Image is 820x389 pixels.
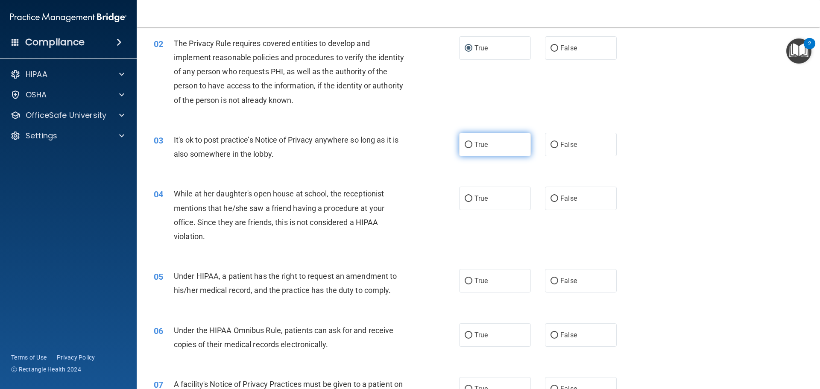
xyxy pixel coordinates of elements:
[11,365,81,374] span: Ⓒ Rectangle Health 2024
[154,189,163,199] span: 04
[465,196,472,202] input: True
[26,69,47,79] p: HIPAA
[465,332,472,339] input: True
[474,277,488,285] span: True
[26,90,47,100] p: OSHA
[154,326,163,336] span: 06
[551,196,558,202] input: False
[10,131,124,141] a: Settings
[465,278,472,284] input: True
[786,38,811,64] button: Open Resource Center, 2 new notifications
[174,326,393,349] span: Under the HIPAA Omnibus Rule, patients can ask for and receive copies of their medical records el...
[560,194,577,202] span: False
[560,277,577,285] span: False
[25,36,85,48] h4: Compliance
[154,39,163,49] span: 02
[26,110,106,120] p: OfficeSafe University
[10,9,126,26] img: PMB logo
[474,331,488,339] span: True
[26,131,57,141] p: Settings
[474,140,488,149] span: True
[551,332,558,339] input: False
[474,194,488,202] span: True
[10,90,124,100] a: OSHA
[154,272,163,282] span: 05
[174,39,404,105] span: The Privacy Rule requires covered entities to develop and implement reasonable policies and proce...
[174,135,398,158] span: It's ok to post practice’s Notice of Privacy anywhere so long as it is also somewhere in the lobby.
[10,110,124,120] a: OfficeSafe University
[154,135,163,146] span: 03
[174,272,397,295] span: Under HIPAA, a patient has the right to request an amendment to his/her medical record, and the p...
[560,140,577,149] span: False
[474,44,488,52] span: True
[10,69,124,79] a: HIPAA
[560,44,577,52] span: False
[551,142,558,148] input: False
[551,45,558,52] input: False
[465,45,472,52] input: True
[174,189,384,241] span: While at her daughter's open house at school, the receptionist mentions that he/she saw a friend ...
[11,353,47,362] a: Terms of Use
[672,328,810,363] iframe: Drift Widget Chat Controller
[808,44,811,55] div: 2
[560,331,577,339] span: False
[465,142,472,148] input: True
[57,353,95,362] a: Privacy Policy
[551,278,558,284] input: False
